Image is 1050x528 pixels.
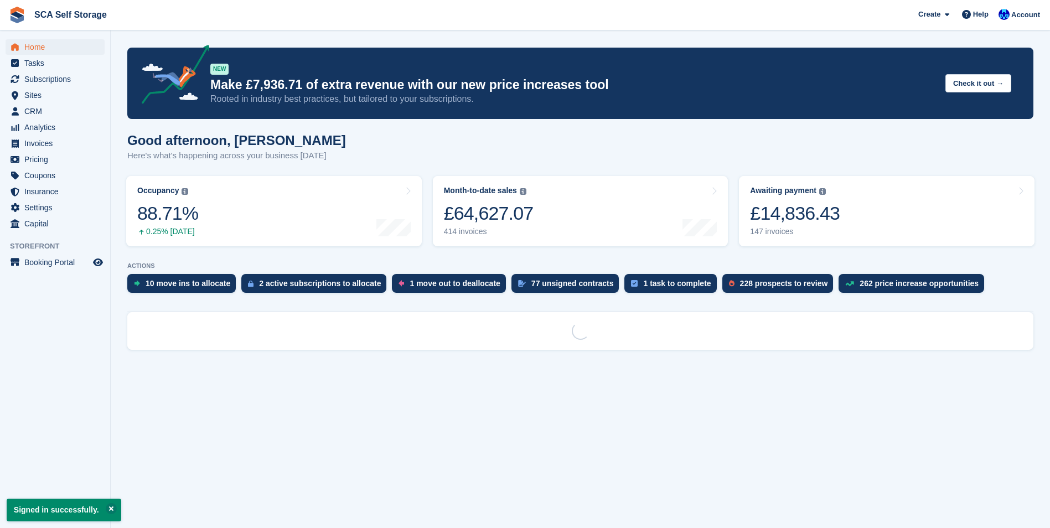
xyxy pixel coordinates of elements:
div: 147 invoices [750,227,840,236]
a: menu [6,39,105,55]
img: price-adjustments-announcement-icon-8257ccfd72463d97f412b2fc003d46551f7dbcb40ab6d574587a9cd5c0d94... [132,45,210,108]
a: 1 move out to deallocate [392,274,511,298]
span: CRM [24,103,91,119]
img: Kelly Neesham [999,9,1010,20]
a: menu [6,184,105,199]
a: menu [6,87,105,103]
span: Booking Portal [24,255,91,270]
a: menu [6,120,105,135]
div: 228 prospects to review [740,279,828,288]
span: Help [973,9,989,20]
img: stora-icon-8386f47178a22dfd0bd8f6a31ec36ba5ce8667c1dd55bd0f319d3a0aa187defe.svg [9,7,25,23]
a: menu [6,152,105,167]
span: Pricing [24,152,91,167]
span: Storefront [10,241,110,252]
span: Home [24,39,91,55]
a: menu [6,200,105,215]
a: 1 task to complete [624,274,722,298]
a: menu [6,168,105,183]
div: 1 move out to deallocate [410,279,500,288]
p: Here's what's happening across your business [DATE] [127,149,346,162]
span: Create [918,9,940,20]
div: 88.71% [137,202,198,225]
div: NEW [210,64,229,75]
a: 228 prospects to review [722,274,839,298]
div: 414 invoices [444,227,534,236]
span: Invoices [24,136,91,151]
img: prospect-51fa495bee0391a8d652442698ab0144808aea92771e9ea1ae160a38d050c398.svg [729,280,735,287]
img: move_outs_to_deallocate_icon-f764333ba52eb49d3ac5e1228854f67142a1ed5810a6f6cc68b1a99e826820c5.svg [399,280,404,287]
img: task-75834270c22a3079a89374b754ae025e5fb1db73e45f91037f5363f120a921f8.svg [631,280,638,287]
a: Preview store [91,256,105,269]
span: Tasks [24,55,91,71]
span: Analytics [24,120,91,135]
a: menu [6,71,105,87]
span: Settings [24,200,91,215]
a: 77 unsigned contracts [511,274,625,298]
img: icon-info-grey-7440780725fd019a000dd9b08b2336e03edf1995a4989e88bcd33f0948082b44.svg [520,188,526,195]
div: Month-to-date sales [444,186,517,195]
p: Make £7,936.71 of extra revenue with our new price increases tool [210,77,937,93]
span: Account [1011,9,1040,20]
a: Occupancy 88.71% 0.25% [DATE] [126,176,422,246]
div: 0.25% [DATE] [137,227,198,236]
a: menu [6,255,105,270]
a: menu [6,55,105,71]
div: Occupancy [137,186,179,195]
h1: Good afternoon, [PERSON_NAME] [127,133,346,148]
img: active_subscription_to_allocate_icon-d502201f5373d7db506a760aba3b589e785aa758c864c3986d89f69b8ff3... [248,280,254,287]
div: 1 task to complete [643,279,711,288]
img: icon-info-grey-7440780725fd019a000dd9b08b2336e03edf1995a4989e88bcd33f0948082b44.svg [819,188,826,195]
img: move_ins_to_allocate_icon-fdf77a2bb77ea45bf5b3d319d69a93e2d87916cf1d5bf7949dd705db3b84f3ca.svg [134,280,140,287]
span: Subscriptions [24,71,91,87]
div: 77 unsigned contracts [531,279,614,288]
div: £64,627.07 [444,202,534,225]
a: 262 price increase opportunities [839,274,990,298]
div: 262 price increase opportunities [860,279,979,288]
div: £14,836.43 [750,202,840,225]
img: contract_signature_icon-13c848040528278c33f63329250d36e43548de30e8caae1d1a13099fd9432cc5.svg [518,280,526,287]
a: menu [6,136,105,151]
a: Month-to-date sales £64,627.07 414 invoices [433,176,728,246]
p: Signed in successfully. [7,499,121,521]
span: Coupons [24,168,91,183]
span: Capital [24,216,91,231]
a: Awaiting payment £14,836.43 147 invoices [739,176,1035,246]
a: menu [6,103,105,119]
span: Insurance [24,184,91,199]
p: ACTIONS [127,262,1033,270]
p: Rooted in industry best practices, but tailored to your subscriptions. [210,93,937,105]
a: 10 move ins to allocate [127,274,241,298]
span: Sites [24,87,91,103]
a: SCA Self Storage [30,6,111,24]
img: price_increase_opportunities-93ffe204e8149a01c8c9dc8f82e8f89637d9d84a8eef4429ea346261dce0b2c0.svg [845,281,854,286]
div: 10 move ins to allocate [146,279,230,288]
div: Awaiting payment [750,186,816,195]
a: 2 active subscriptions to allocate [241,274,392,298]
img: icon-info-grey-7440780725fd019a000dd9b08b2336e03edf1995a4989e88bcd33f0948082b44.svg [182,188,188,195]
button: Check it out → [945,74,1011,92]
div: 2 active subscriptions to allocate [259,279,381,288]
a: menu [6,216,105,231]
